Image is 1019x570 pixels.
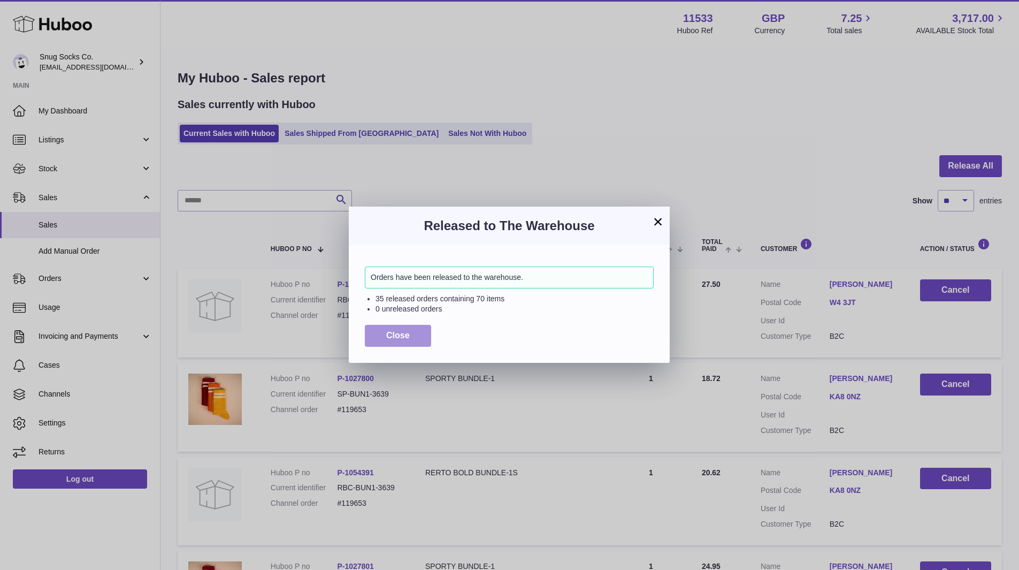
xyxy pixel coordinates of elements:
li: 0 unreleased orders [376,304,654,314]
li: 35 released orders containing 70 items [376,294,654,304]
button: × [652,215,664,228]
h3: Released to The Warehouse [365,217,654,234]
div: Orders have been released to the warehouse. [365,267,654,288]
button: Close [365,325,431,347]
span: Close [386,331,410,340]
